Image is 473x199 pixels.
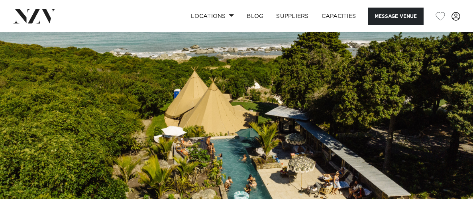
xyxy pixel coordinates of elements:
[184,8,240,25] a: Locations
[240,8,270,25] a: BLOG
[270,8,315,25] a: SUPPLIERS
[368,8,424,25] button: Message Venue
[315,8,363,25] a: Capacities
[13,9,56,23] img: nzv-logo.png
